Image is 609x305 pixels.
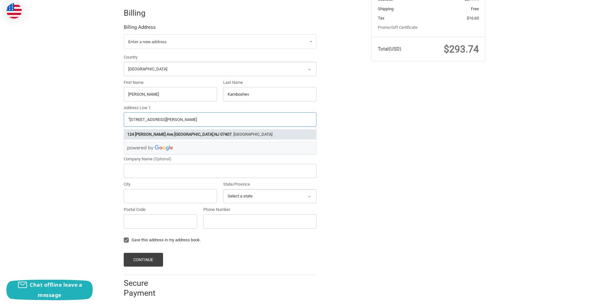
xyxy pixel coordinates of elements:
img: duty and tax information for United States [6,3,22,19]
span: Total (USD) [378,46,401,52]
label: Company Name [124,156,316,162]
label: Save this address in my address book. [124,237,316,243]
strong: NJ [214,131,219,138]
span: Chat offline leave a message [30,281,82,299]
span: Tax [378,16,384,20]
label: First Name [124,79,217,86]
span: $16.63 [467,16,479,20]
label: Address Line 1 [124,105,316,111]
label: Country [124,54,316,60]
span: $293.74 [444,44,479,55]
a: Enter or select a different address [124,34,316,49]
a: Promo/Gift Certificate [378,25,418,30]
h2: Secure Payment [124,278,167,298]
label: Phone Number [203,206,316,213]
strong: 124 [127,131,134,138]
label: City [124,181,217,188]
span: Shipping [378,6,394,11]
strong: [PERSON_NAME] Ave [135,131,173,138]
strong: [GEOGRAPHIC_DATA] [174,131,213,138]
label: Postal Code [124,206,197,213]
span: Enter a new address [128,39,167,44]
strong: 07407 [220,131,231,138]
span: Free [471,6,479,11]
label: State/Province [223,181,316,188]
li: , , , [GEOGRAPHIC_DATA] [124,129,316,140]
legend: Billing Address [124,24,156,34]
button: Continue [124,253,163,267]
h2: Billing [124,8,161,18]
button: Chat offline leave a message [6,280,93,300]
label: Last Name [223,79,316,86]
small: (Optional) [153,157,171,161]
